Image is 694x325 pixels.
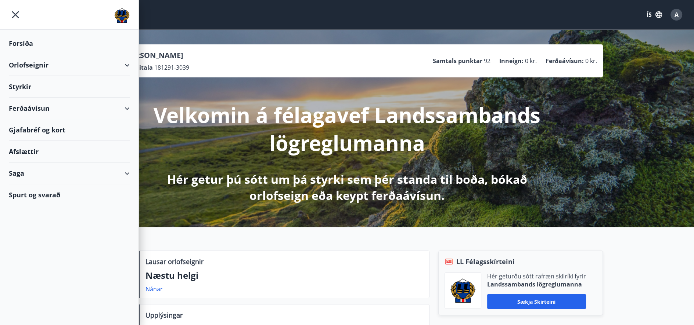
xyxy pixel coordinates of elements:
[154,63,189,72] span: 181291-3039
[145,310,183,320] p: Upplýsingar
[9,98,130,119] div: Ferðaávísun
[487,272,586,280] p: Hér geturðu sótt rafræn skilríki fyrir
[487,280,586,288] p: Landssambands lögreglumanna
[114,8,130,23] img: union_logo
[9,184,130,205] div: Spurt og svarað
[499,57,524,65] p: Inneign :
[153,171,541,204] p: Hér getur þú sótt um þá styrki sem þér standa til boða, bókað orlofseign eða keypt ferðaávísun.
[9,141,130,162] div: Afslættir
[9,162,130,184] div: Saga
[9,76,130,98] div: Styrkir
[145,257,204,266] p: Lausar orlofseignir
[668,6,685,23] button: A
[456,257,515,266] span: LL Félagsskírteini
[450,278,475,303] img: 1cqKbADZNYZ4wXUG0EC2JmCwhQh0Y6EN22Kw4FTY.png
[145,285,163,293] a: Nánar
[487,294,586,309] button: Sækja skírteini
[9,54,130,76] div: Orlofseignir
[9,33,130,54] div: Forsíða
[643,8,666,21] button: ÍS
[124,50,189,61] p: [PERSON_NAME]
[675,11,679,19] span: A
[9,8,22,21] button: menu
[153,101,541,157] p: Velkomin á félagavef Landssambands lögreglumanna
[9,119,130,141] div: Gjafabréf og kort
[433,57,482,65] p: Samtals punktar
[525,57,537,65] span: 0 kr.
[145,269,423,282] p: Næstu helgi
[484,57,490,65] span: 92
[585,57,597,65] span: 0 kr.
[546,57,584,65] p: Ferðaávísun :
